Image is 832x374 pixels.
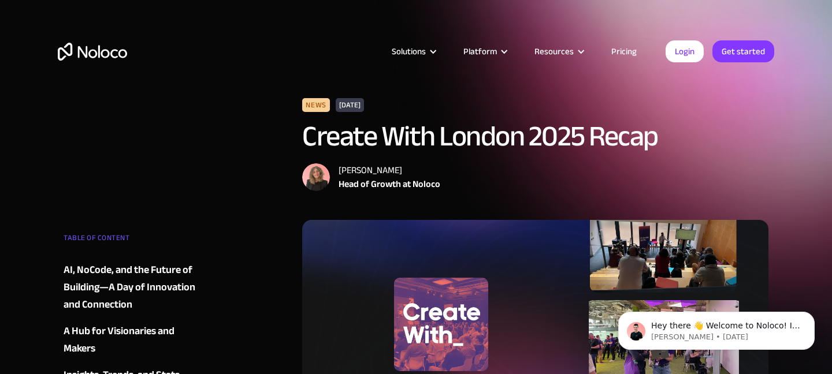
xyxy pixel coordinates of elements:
[534,44,574,59] div: Resources
[520,44,597,59] div: Resources
[339,177,440,191] div: Head of Growth at Noloco
[64,229,203,252] div: TABLE OF CONTENT
[64,323,203,357] a: A Hub for Visionaries and Makers
[597,44,651,59] a: Pricing
[463,44,497,59] div: Platform
[449,44,520,59] div: Platform
[339,163,440,177] div: [PERSON_NAME]
[58,43,127,61] a: home
[712,40,774,62] a: Get started
[377,44,449,59] div: Solutions
[64,261,203,313] a: AI, NoCode, and the Future of Building—A Day of Innovation and Connection
[666,40,704,62] a: Login
[601,287,832,368] iframe: Intercom notifications message
[302,121,768,152] h1: Create With London 2025 Recap
[392,44,426,59] div: Solutions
